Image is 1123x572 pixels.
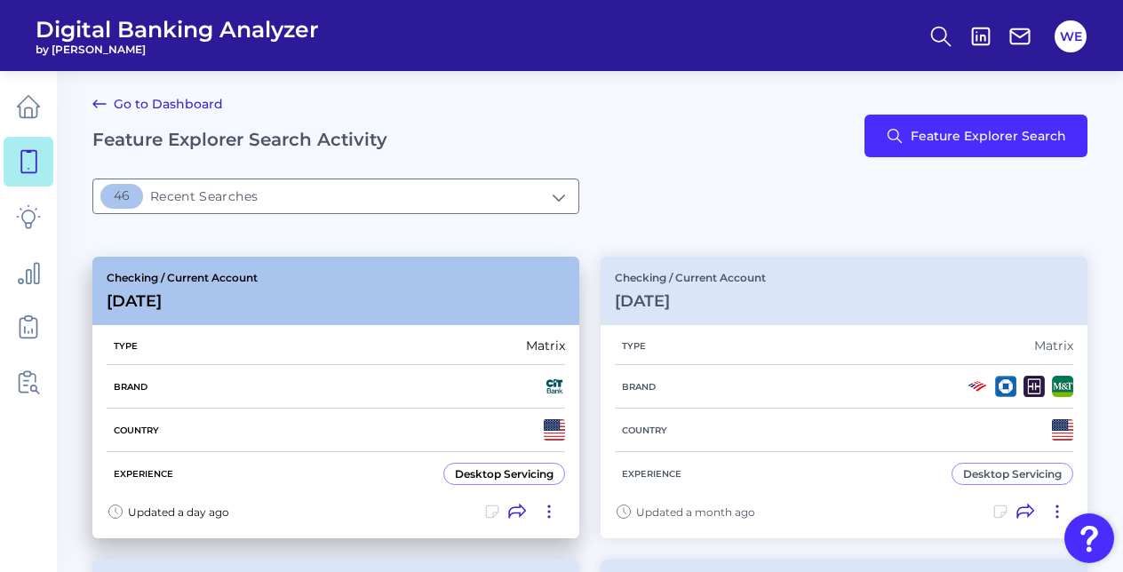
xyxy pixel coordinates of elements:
h5: Experience [615,468,689,480]
span: Updated a day ago [128,505,229,519]
h5: Country [107,425,166,436]
button: Feature Explorer Search [864,115,1087,157]
h5: Brand [615,381,663,393]
div: Desktop Servicing [963,467,1062,481]
a: Checking / Current Account[DATE]TypeMatrixBrandCountryExperienceDesktop ServicingUpdated a day ago [92,257,579,538]
p: Checking / Current Account [107,271,258,284]
span: Feature Explorer Search [911,129,1066,143]
span: by [PERSON_NAME] [36,43,319,56]
h5: Experience [107,468,180,480]
h5: Type [107,340,145,352]
span: Updated a month ago [636,505,755,519]
h5: Type [615,340,653,352]
div: Matrix [1034,338,1073,354]
h5: Brand [107,381,155,393]
a: Go to Dashboard [92,93,223,115]
button: WE [1055,20,1087,52]
div: Desktop Servicing [455,467,554,481]
a: Checking / Current Account[DATE]TypeMatrixBrandCountryExperienceDesktop ServicingUpdated a month ago [601,257,1087,538]
h3: [DATE] [615,291,766,311]
button: Open Resource Center [1064,513,1114,563]
div: Matrix [526,338,565,354]
h2: Feature Explorer Search Activity [92,129,387,150]
h5: Country [615,425,674,436]
h3: [DATE] [107,291,258,311]
span: Digital Banking Analyzer [36,16,319,43]
p: Checking / Current Account [615,271,766,284]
